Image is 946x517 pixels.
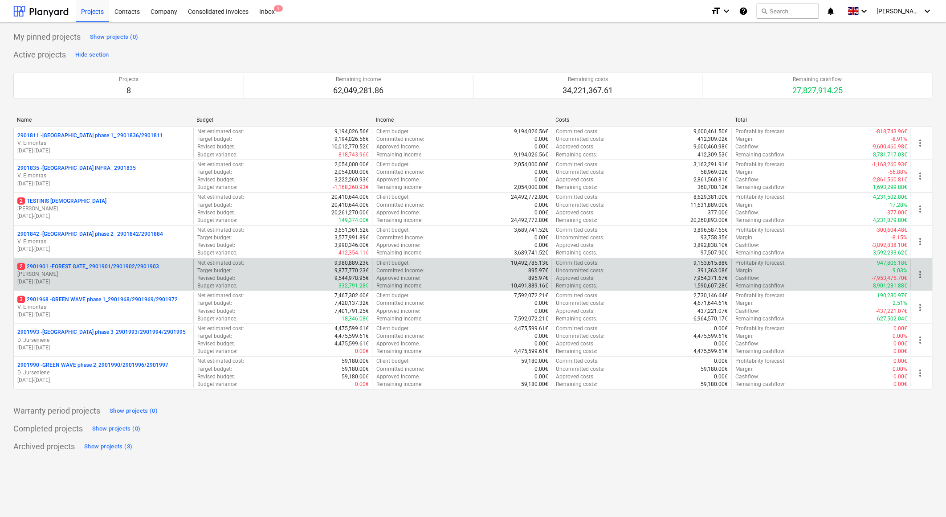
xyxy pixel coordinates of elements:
p: 2,054,000.00€ [514,161,548,168]
p: Margin : [735,332,754,340]
span: 2 [17,197,25,205]
p: 2,054,000.00€ [335,161,369,168]
p: 9,600,461.50€ [693,128,728,135]
p: 3,222,260.93€ [335,176,369,184]
p: Approved costs : [556,143,595,151]
p: Client budget : [377,325,410,332]
p: 8 [119,85,139,96]
p: D. Jurseniene [17,336,190,344]
p: Uncommitted costs : [556,135,604,143]
p: [DATE] - [DATE] [17,377,190,384]
p: 10,012,770.52€ [332,143,369,151]
p: 190,280.97€ [877,292,907,300]
p: -437,221.07€ [876,308,907,315]
p: 3,896,587.65€ [693,226,728,234]
p: -818,743.96€ [338,151,369,159]
p: 0.00€ [534,234,548,242]
p: Remaining cashflow : [735,217,786,224]
p: 9,600,460.98€ [693,143,728,151]
p: Revised budget : [197,143,235,151]
p: 4,475,599.61€ [335,340,369,348]
div: Costs [556,117,728,123]
p: Remaining costs : [556,184,597,191]
p: 0.00€ [534,201,548,209]
p: Client budget : [377,128,410,135]
p: Remaining cashflow : [735,151,786,159]
p: Cashflow : [735,308,759,315]
p: 377.00€ [708,209,728,217]
p: -3,892,838.10€ [872,242,907,249]
p: Remaining costs : [556,217,597,224]
p: Cashflow : [735,275,759,282]
p: 3,651,361.52€ [335,226,369,234]
p: 9,194,026.56€ [335,135,369,143]
p: 4,671,644.61€ [693,300,728,307]
p: Uncommitted costs : [556,234,604,242]
p: Committed income : [377,234,424,242]
i: keyboard_arrow_down [859,6,869,16]
p: [DATE] - [DATE] [17,147,190,155]
p: 9,194,026.56€ [514,151,548,159]
p: Approved costs : [556,340,595,348]
span: more_vert [915,204,926,214]
p: 9,877,770.23€ [335,267,369,275]
p: 437,221.07€ [697,308,728,315]
i: notifications [826,6,835,16]
p: 0.00€ [534,168,548,176]
p: Committed costs : [556,325,599,332]
button: Show projects (0) [90,422,143,436]
p: Client budget : [377,259,410,267]
div: 22901901 -FOREST GATE_ 2901901/2901902/2901903[PERSON_NAME][DATE]-[DATE] [17,263,190,286]
p: Revised budget : [197,176,235,184]
p: 9,194,026.56€ [335,128,369,135]
p: Remaining cashflow : [735,184,786,191]
p: Remaining costs : [556,282,597,290]
p: [DATE] - [DATE] [17,213,190,220]
p: 627,502.04€ [877,315,907,323]
span: more_vert [915,171,926,181]
p: Profitability forecast : [735,292,786,300]
p: Target budget : [197,168,232,176]
div: 2901835 -[GEOGRAPHIC_DATA] INFRA_ 2901835V. Eimontas[DATE]-[DATE] [17,164,190,187]
i: Knowledge base [739,6,748,16]
p: [DATE] - [DATE] [17,180,190,188]
button: Show projects (0) [88,30,140,44]
div: Show projects (0) [110,406,158,416]
p: Remaining cashflow : [735,249,786,257]
p: 0.00€ [534,300,548,307]
p: 7,954,371.67€ [693,275,728,282]
p: Target budget : [197,234,232,242]
p: -2,861,560.81€ [872,176,907,184]
p: 0.00€ [714,340,728,348]
p: -8.91% [891,135,907,143]
div: Income [376,117,548,123]
p: 8,901,281.88€ [873,282,907,290]
p: Budget variance : [197,282,237,290]
p: Profitability forecast : [735,193,786,201]
p: Margin : [735,234,754,242]
p: 332,791.28€ [339,282,369,290]
p: 0.00% [893,332,907,340]
p: Margin : [735,168,754,176]
p: 58,969.02€ [701,168,728,176]
p: 18,346.08€ [342,315,369,323]
p: Committed costs : [556,193,599,201]
p: 3,577,991.89€ [335,234,369,242]
p: 412,309.02€ [697,135,728,143]
i: keyboard_arrow_down [922,6,933,16]
p: Target budget : [197,135,232,143]
p: -1,168,260.93€ [872,161,907,168]
p: Committed costs : [556,161,599,168]
p: Profitability forecast : [735,325,786,332]
p: 2901968 - GREEN WAVE phase 1_2901968/2901969/2901972 [17,296,178,304]
p: 2,861,560.81€ [693,176,728,184]
p: Approved income : [377,176,420,184]
p: -300,604.48€ [876,226,907,234]
p: Approved income : [377,340,420,348]
p: Remaining income : [377,217,423,224]
p: 0.00€ [534,209,548,217]
p: 2901990 - GREEN WAVE phase 2_2901990/2901996/2901997 [17,361,168,369]
p: Net estimated cost : [197,161,244,168]
p: 20,261,270.00€ [332,209,369,217]
p: [DATE] - [DATE] [17,278,190,286]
